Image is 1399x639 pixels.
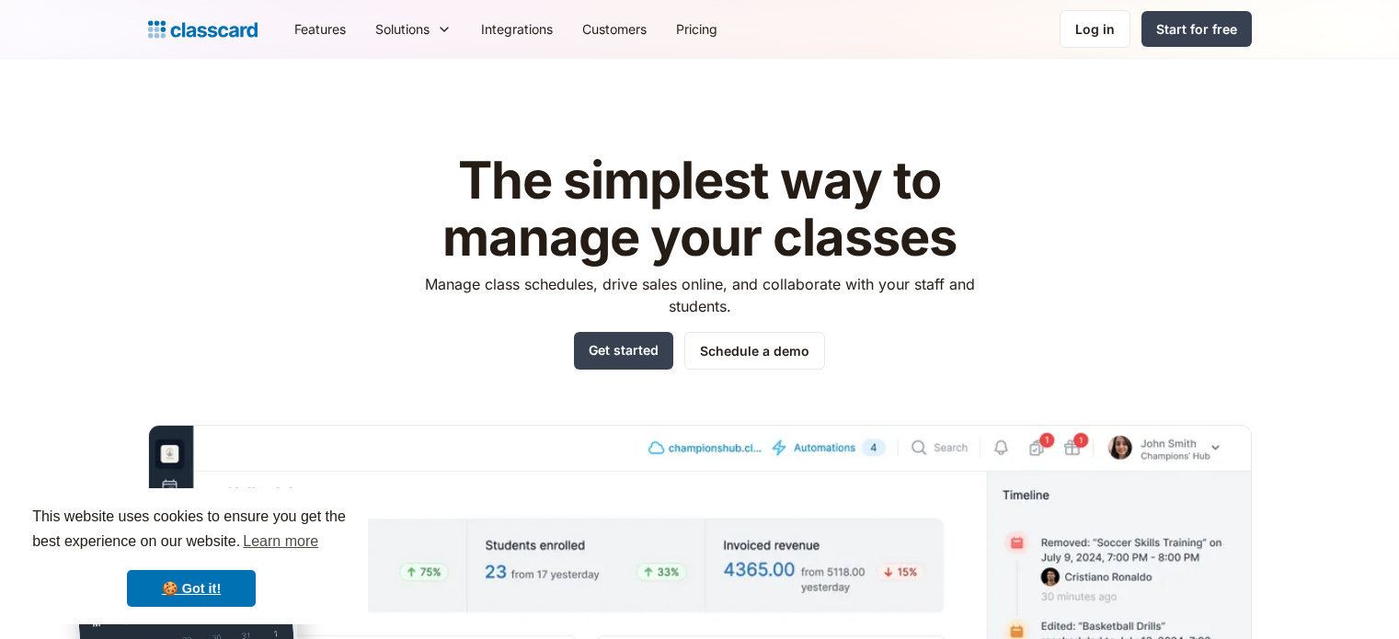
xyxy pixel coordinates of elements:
[127,570,256,607] a: dismiss cookie message
[1156,19,1237,39] div: Start for free
[574,332,673,370] a: Get started
[684,332,825,370] a: Schedule a demo
[361,8,466,50] div: Solutions
[1060,10,1130,48] a: Log in
[375,19,430,39] div: Solutions
[148,17,258,42] a: home
[568,8,661,50] a: Customers
[240,528,321,555] a: learn more about cookies
[280,8,361,50] a: Features
[32,506,350,555] span: This website uses cookies to ensure you get the best experience on our website.
[407,273,992,317] p: Manage class schedules, drive sales online, and collaborate with your staff and students.
[1075,19,1115,39] div: Log in
[407,153,992,266] h1: The simplest way to manage your classes
[15,488,368,624] div: cookieconsent
[466,8,568,50] a: Integrations
[1141,11,1252,47] a: Start for free
[661,8,732,50] a: Pricing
